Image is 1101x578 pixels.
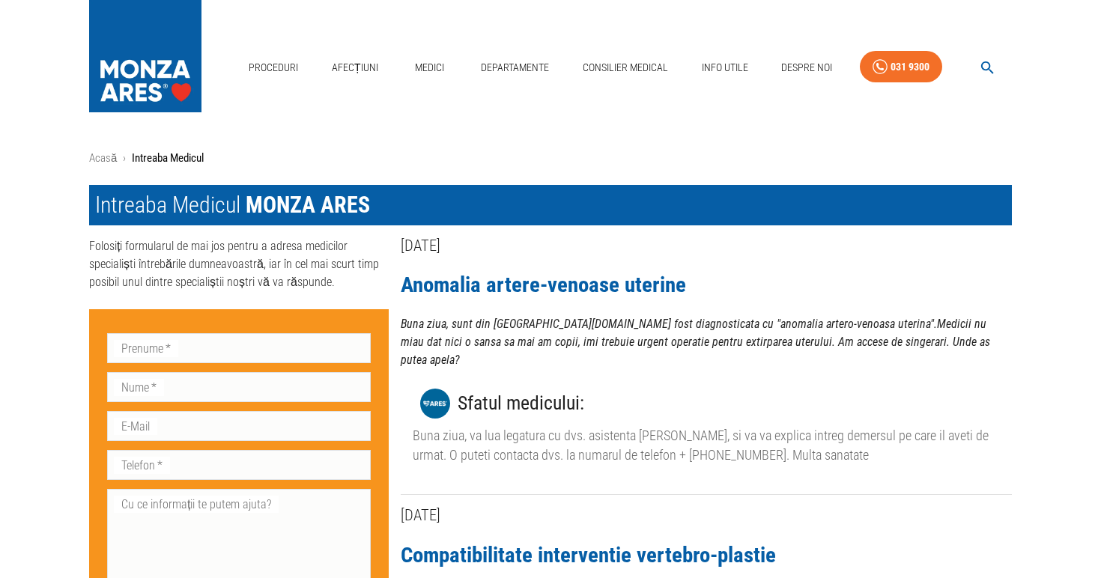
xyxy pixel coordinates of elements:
[577,52,674,83] a: Consilier Medical
[246,192,370,218] span: MONZA ARES
[89,185,1012,225] h1: Intreaba Medicul
[401,506,440,524] span: [DATE]
[413,426,1000,464] div: Buna ziua, va lua legatura cu dvs. asistenta [PERSON_NAME], si va va explica intreg demersul pe c...
[401,237,440,255] span: [DATE]
[475,52,555,83] a: Departamente
[860,51,942,83] a: 031 9300
[696,52,754,83] a: Info Utile
[401,369,1012,476] button: MONZA ARESSfatul medicului:Buna ziua, va lua legatura cu dvs. asistenta [PERSON_NAME], si va va e...
[775,52,838,83] a: Despre Noi
[132,150,204,167] p: Intreaba Medicul
[458,388,584,419] h3: Sfatul medicului :
[401,315,1012,369] p: Buna ziua, sunt din [GEOGRAPHIC_DATA][DOMAIN_NAME] fost diagnosticata cu "anomalia artero-venoasa...
[89,151,117,165] a: Acasă
[89,237,389,291] p: Folosiți formularul de mai jos pentru a adresa medicilor specialiști întrebările dumneavoastră, i...
[891,58,929,76] div: 031 9300
[401,542,776,568] a: Compatibilitate interventie vertebro-plastie
[123,150,126,167] li: ›
[326,52,384,83] a: Afecțiuni
[89,150,1012,167] nav: breadcrumb
[420,389,450,419] img: MONZA ARES
[401,272,686,297] a: Anomalia artere-venoase uterine
[405,52,453,83] a: Medici
[243,52,304,83] a: Proceduri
